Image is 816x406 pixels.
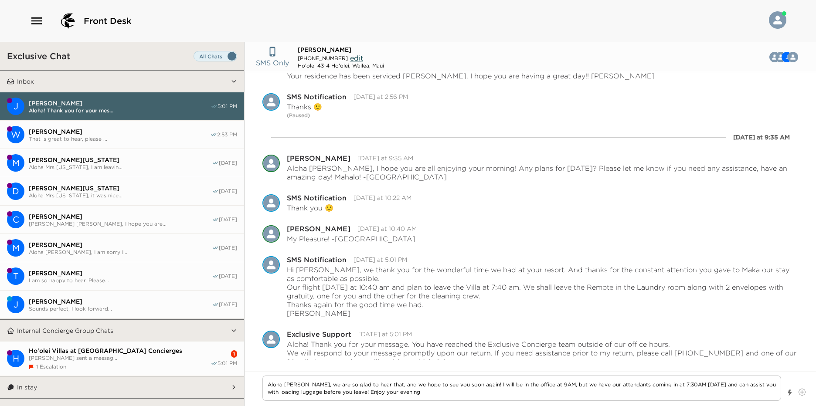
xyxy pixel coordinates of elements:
[357,225,417,233] time: 2025-08-31T20:40:44.597Z
[36,363,66,370] span: 1 Escalation
[29,213,212,220] span: [PERSON_NAME]
[29,220,212,227] span: [PERSON_NAME] [PERSON_NAME], I hope you are...
[262,194,280,212] img: S
[7,98,24,115] div: J
[7,126,24,143] div: Wendy Saure
[287,102,322,111] p: Thanks 🙂
[218,360,237,367] span: 5:01 PM
[17,327,113,335] p: Internal Concierge Group Chats
[769,11,786,29] img: User
[29,164,212,170] span: Aloha Mrs [US_STATE], I am leavin...
[262,155,280,172] div: Casy Villalun
[354,256,407,264] time: 2025-09-01T03:01:30.566Z
[7,267,24,285] div: T
[29,355,211,361] span: [PERSON_NAME] sent a messag...
[29,298,212,305] span: [PERSON_NAME]
[262,155,280,172] img: C
[287,256,347,263] div: SMS Notification
[287,194,347,201] div: SMS Notification
[298,46,351,54] span: [PERSON_NAME]
[7,239,24,257] div: M
[7,126,24,143] div: W
[262,376,781,401] textarea: Write a message
[29,184,212,192] span: [PERSON_NAME][US_STATE]
[262,93,280,111] img: S
[218,103,237,110] span: 5:01 PM
[14,376,231,398] button: In stay
[787,385,793,400] button: Show templates
[287,155,350,162] div: [PERSON_NAME]
[219,244,237,251] span: [DATE]
[17,78,34,85] p: Inbox
[287,111,799,120] p: (Paused)
[788,52,798,62] div: Melissa Glennon
[287,71,655,80] p: Your residence has been serviced [PERSON_NAME]. I hope you are having a great day!! [PERSON_NAME]
[29,241,212,249] span: [PERSON_NAME]
[7,296,24,313] div: John Zaruka
[7,267,24,285] div: Tracy Van Grack
[7,154,24,172] div: M
[14,320,231,342] button: Internal Concierge Group Chats
[29,99,211,107] span: [PERSON_NAME]
[358,330,412,338] time: 2025-09-01T03:01:32.294Z
[287,225,350,232] div: [PERSON_NAME]
[7,51,70,61] h3: Exclusive Chat
[733,133,790,142] div: [DATE] at 9:35 AM
[788,52,798,62] img: M
[256,58,289,68] p: SMS Only
[7,211,24,228] div: Christopher Rogan
[287,340,799,348] p: Aloha! Thank you for your message. You have reached the Exclusive Concierge team outside of our o...
[29,156,212,164] span: [PERSON_NAME][US_STATE]
[7,211,24,228] div: C
[262,256,280,274] div: SMS Notification
[354,194,411,202] time: 2025-08-31T20:22:29.739Z
[262,225,280,243] div: Casy Villalun
[298,55,348,61] span: [PHONE_NUMBER]
[217,131,237,138] span: 2:53 PM
[29,277,212,284] span: I am so happy to hear. Please...
[219,216,237,223] span: [DATE]
[7,350,24,367] div: Ho'olei Villas at Grand Wailea
[357,154,413,162] time: 2025-08-31T19:35:38.720Z
[262,194,280,212] div: SMS Notification
[219,301,237,308] span: [DATE]
[7,183,24,200] div: D
[262,256,280,274] img: S
[7,98,24,115] div: Jatinder Mahajan
[298,62,384,69] div: Ho'olei 43-4 Ho'olei, Wailea, Maui
[262,331,280,348] img: E
[29,128,210,135] span: [PERSON_NAME]
[219,273,237,280] span: [DATE]
[29,347,211,355] span: Ho'olei Villas at [GEOGRAPHIC_DATA] Concierges
[231,350,237,358] div: 1
[219,188,237,195] span: [DATE]
[262,93,280,111] div: SMS Notification
[17,383,37,391] p: In stay
[7,350,24,367] div: H
[354,93,408,101] time: 2025-08-31T00:56:41.818Z
[287,348,799,366] p: We will respond to your message promptly upon our return. If you need assistance prior to my retu...
[262,331,280,348] div: Exclusive Support
[29,269,212,277] span: [PERSON_NAME]
[287,203,333,212] p: Thank you 🙂
[29,305,212,312] span: Sounds perfect, I look forward...
[765,48,805,66] button: MJBC
[29,192,212,199] span: Aloha Mrs [US_STATE], it was nice...
[219,159,237,166] span: [DATE]
[287,331,351,338] div: Exclusive Support
[194,51,237,61] label: Set all destinations
[84,15,132,27] span: Front Desk
[287,234,415,243] p: My Pleasure! -[GEOGRAPHIC_DATA]
[350,54,363,62] span: edit
[14,71,231,92] button: Inbox
[287,93,347,100] div: SMS Notification
[7,154,24,172] div: Margaret Montana
[262,225,280,243] img: C
[29,107,211,114] span: Aloha! Thank you for your mes...
[29,249,212,255] span: Aloha [PERSON_NAME], I am sorry I...
[7,183,24,200] div: Duane Montana
[287,164,799,181] p: Aloha [PERSON_NAME], I hope you are all enjoying your morning! Any plans for [DATE]? Please let m...
[287,265,799,318] p: Hi [PERSON_NAME], we thank you for the wonderful time we had at your resort. And thanks for the c...
[7,239,24,257] div: Michele Fualii
[7,296,24,313] div: J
